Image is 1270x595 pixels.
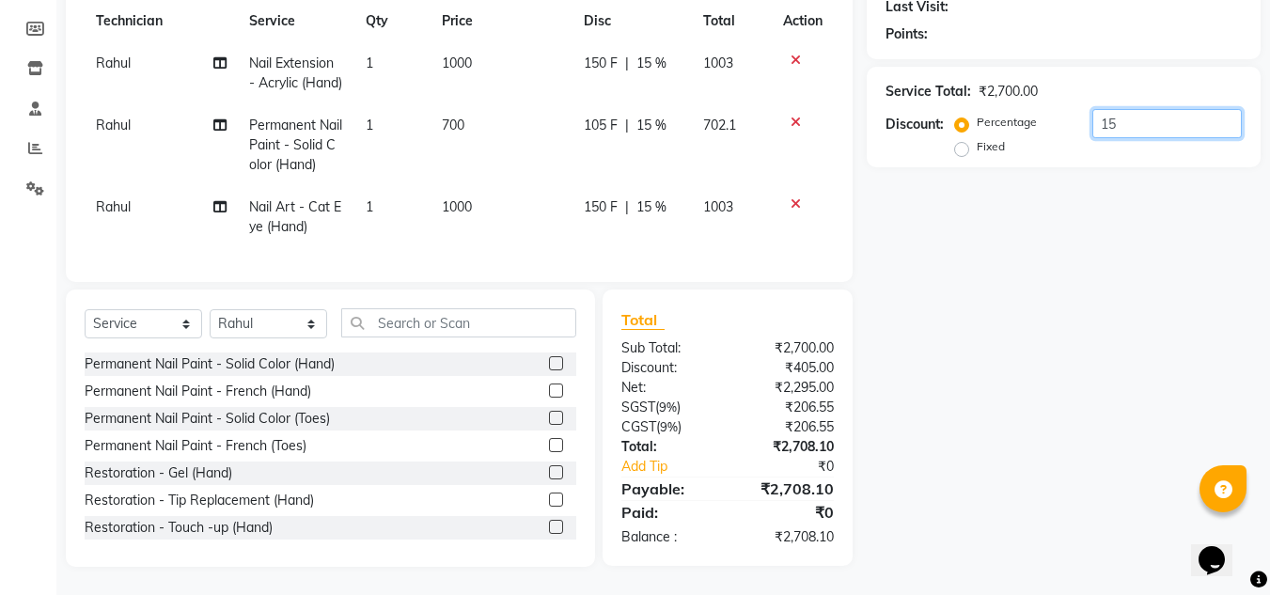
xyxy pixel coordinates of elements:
div: ₹2,700.00 [979,82,1038,102]
span: Rahul [96,117,131,133]
div: Paid: [607,501,728,524]
span: 15 % [636,116,666,135]
span: 1 [366,198,373,215]
div: Restoration - Tip Replacement (Hand) [85,491,314,510]
div: ₹2,708.10 [728,527,848,547]
span: 1000 [442,198,472,215]
span: 702.1 [703,117,736,133]
span: 15 % [636,197,666,217]
div: ₹2,708.10 [728,437,848,457]
div: ₹206.55 [728,398,848,417]
span: | [625,197,629,217]
label: Percentage [977,114,1037,131]
div: Permanent Nail Paint - French (Hand) [85,382,311,401]
div: ( ) [607,417,728,437]
label: Fixed [977,138,1005,155]
span: 1 [366,55,373,71]
div: ₹206.55 [728,417,848,437]
span: 1003 [703,55,733,71]
span: | [625,116,629,135]
span: 1003 [703,198,733,215]
div: Payable: [607,478,728,500]
span: Rahul [96,55,131,71]
div: Balance : [607,527,728,547]
div: Permanent Nail Paint - Solid Color (Toes) [85,409,330,429]
span: 1 [366,117,373,133]
span: 9% [660,419,678,434]
span: CGST [621,418,656,435]
span: Nail Extension - Acrylic (Hand) [249,55,342,91]
div: Total: [607,437,728,457]
span: 700 [442,117,464,133]
div: ₹0 [728,501,848,524]
span: Total [621,310,665,330]
div: Sub Total: [607,338,728,358]
iframe: chat widget [1191,520,1251,576]
div: Net: [607,378,728,398]
a: Add Tip [607,457,747,477]
div: Restoration - Touch -up (Hand) [85,518,273,538]
div: ₹2,708.10 [728,478,848,500]
span: 1000 [442,55,472,71]
div: Permanent Nail Paint - French (Toes) [85,436,306,456]
div: Discount: [607,358,728,378]
span: | [625,54,629,73]
span: SGST [621,399,655,415]
div: ₹2,700.00 [728,338,848,358]
div: ₹2,295.00 [728,378,848,398]
div: ₹405.00 [728,358,848,378]
div: Restoration - Gel (Hand) [85,463,232,483]
span: Permanent Nail Paint - Solid Color (Hand) [249,117,342,173]
span: 150 F [584,54,618,73]
span: 9% [659,399,677,415]
span: 105 F [584,116,618,135]
div: Service Total: [886,82,971,102]
div: Discount: [886,115,944,134]
div: Points: [886,24,928,44]
span: Rahul [96,198,131,215]
span: 15 % [636,54,666,73]
input: Search or Scan [341,308,576,337]
span: 150 F [584,197,618,217]
span: Nail Art - Cat Eye (Hand) [249,198,341,235]
div: Permanent Nail Paint - Solid Color (Hand) [85,354,335,374]
div: ₹0 [748,457,849,477]
div: ( ) [607,398,728,417]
